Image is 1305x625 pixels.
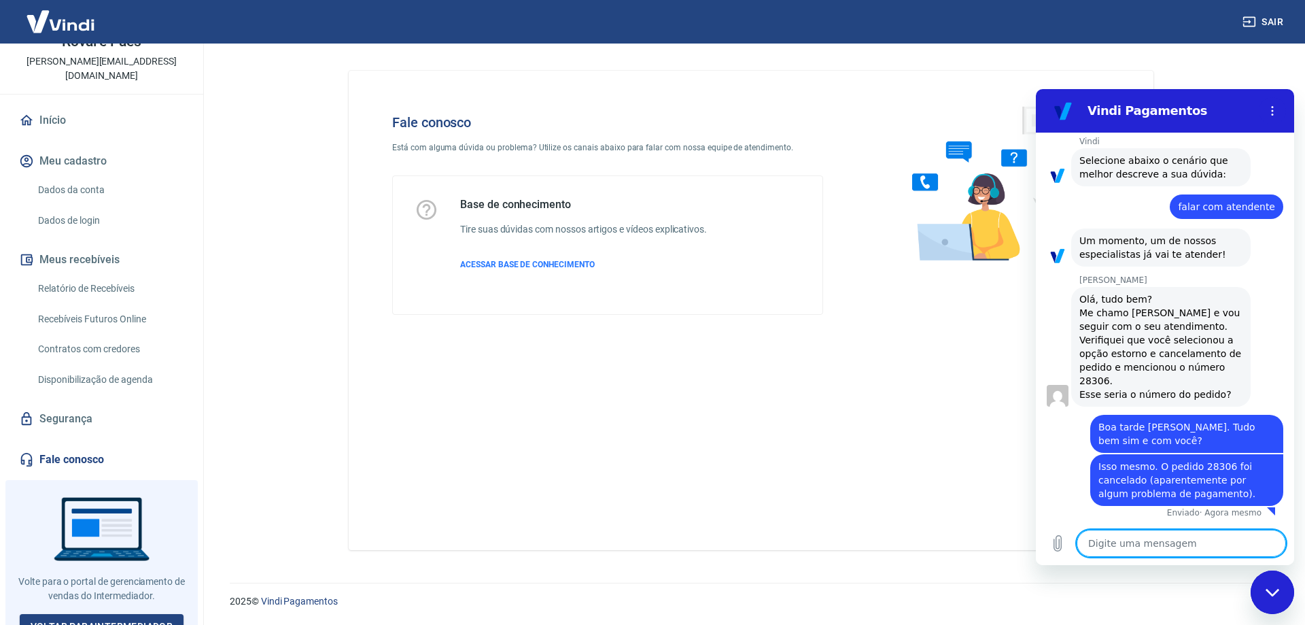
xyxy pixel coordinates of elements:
[11,54,192,83] p: [PERSON_NAME][EMAIL_ADDRESS][DOMAIN_NAME]
[392,141,823,154] p: Está com alguma dúvida ou problema? Utilize os canais abaixo para falar com nossa equipe de atend...
[460,198,707,212] h5: Base de conhecimento
[33,207,187,235] a: Dados de login
[16,146,187,176] button: Meu cadastro
[33,275,187,303] a: Relatório de Recebíveis
[16,1,105,42] img: Vindi
[11,20,192,49] p: Auto Peças e Distribuidora Roval e Paes
[33,176,187,204] a: Dados da conta
[230,594,1272,609] p: 2025 ©
[1240,10,1289,35] button: Sair
[392,114,823,131] h4: Fale conosco
[33,305,187,333] a: Recebíveis Futuros Online
[460,260,595,269] span: ACESSAR BASE DE CONHECIMENTO
[33,335,187,363] a: Contratos com credores
[1251,571,1294,614] iframe: Botão para abrir a janela de mensagens, conversa em andamento
[16,445,187,475] a: Fale conosco
[885,92,1092,274] img: Fale conosco
[16,105,187,135] a: Início
[16,404,187,434] a: Segurança
[16,245,187,275] button: Meus recebíveis
[460,258,707,271] a: ACESSAR BASE DE CONHECIMENTO
[1036,89,1294,565] iframe: Janela de mensagens
[33,366,187,394] a: Disponibilização de agenda
[261,596,338,607] a: Vindi Pagamentos
[460,222,707,237] h6: Tire suas dúvidas com nossos artigos e vídeos explicativos.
